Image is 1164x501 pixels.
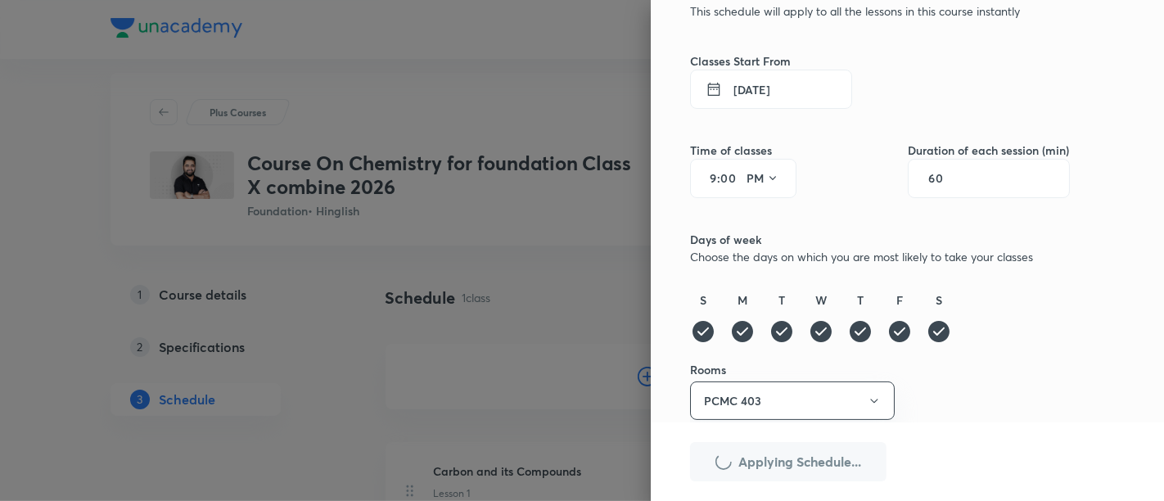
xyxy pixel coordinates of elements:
h6: F [896,291,903,309]
button: PM [740,165,786,192]
div: : [690,159,796,198]
h6: Classes Start From [690,52,1070,70]
h6: Days of week [690,231,1070,248]
h6: S [936,291,942,309]
button: PCMC 403 [690,381,895,420]
p: Choose the days on which you are most likely to take your classes [690,248,1070,265]
button: [DATE] [690,70,852,109]
h6: W [815,291,827,309]
h6: Duration of each session (min) [908,142,1070,159]
h6: Time of classes [690,142,796,159]
p: This schedule will apply to all the lessons in this course instantly [690,2,1070,20]
button: Applying Schedule... [690,442,887,481]
h6: T [857,291,864,309]
h6: Rooms [690,361,1070,378]
h6: M [738,291,747,309]
h6: S [700,291,706,309]
h6: T [778,291,785,309]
